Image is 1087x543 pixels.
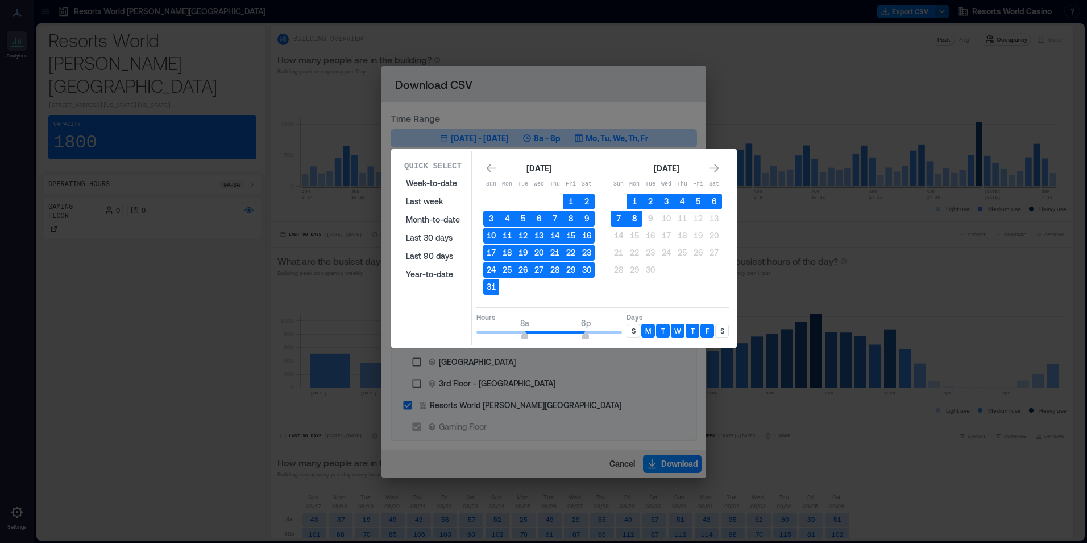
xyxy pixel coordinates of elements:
th: Saturday [579,176,595,192]
button: 5 [690,194,706,209]
th: Friday [690,176,706,192]
p: Tue [642,180,658,189]
p: Days [627,312,729,322]
p: S [720,326,724,335]
button: 21 [547,245,563,261]
button: 15 [627,228,642,244]
button: 17 [483,245,499,261]
button: Last 90 days [399,247,467,265]
button: 19 [690,228,706,244]
th: Tuesday [642,176,658,192]
p: Thu [674,180,690,189]
p: Tue [515,180,531,189]
p: Sun [483,180,499,189]
button: 30 [579,262,595,278]
button: 14 [611,228,627,244]
button: 7 [547,211,563,227]
button: 21 [611,245,627,261]
button: 10 [483,228,499,244]
button: 4 [674,194,690,209]
button: 8 [563,211,579,227]
div: [DATE] [523,162,555,175]
button: 22 [627,245,642,261]
button: Year-to-date [399,265,467,283]
button: 14 [547,228,563,244]
button: 9 [579,211,595,227]
p: Wed [531,180,547,189]
th: Wednesday [531,176,547,192]
button: 6 [531,211,547,227]
button: 6 [706,194,722,209]
button: 16 [579,228,595,244]
button: 13 [531,228,547,244]
th: Sunday [611,176,627,192]
th: Sunday [483,176,499,192]
p: W [674,326,681,335]
th: Wednesday [658,176,674,192]
button: 25 [674,245,690,261]
p: Wed [658,180,674,189]
button: 9 [642,211,658,227]
button: 22 [563,245,579,261]
button: 29 [627,262,642,278]
button: 7 [611,211,627,227]
button: 12 [690,211,706,227]
button: 1 [563,194,579,209]
div: [DATE] [650,162,682,175]
p: Quick Select [404,161,462,172]
button: 3 [483,211,499,227]
th: Monday [499,176,515,192]
button: Week-to-date [399,174,467,192]
button: 27 [706,245,722,261]
button: Last week [399,192,467,211]
span: 8a [520,318,529,328]
button: 30 [642,262,658,278]
p: Fri [690,180,706,189]
th: Tuesday [515,176,531,192]
p: Thu [547,180,563,189]
button: 24 [483,262,499,278]
p: Fri [563,180,579,189]
p: Sat [706,180,722,189]
button: Last 30 days [399,229,467,247]
button: 18 [499,245,515,261]
th: Thursday [547,176,563,192]
p: Sat [579,180,595,189]
th: Friday [563,176,579,192]
button: 3 [658,194,674,209]
button: 5 [515,211,531,227]
th: Monday [627,176,642,192]
button: 20 [706,228,722,244]
button: 25 [499,262,515,278]
span: 6p [581,318,591,328]
button: 27 [531,262,547,278]
button: 18 [674,228,690,244]
button: 29 [563,262,579,278]
button: 23 [579,245,595,261]
button: 11 [674,211,690,227]
p: T [661,326,665,335]
p: Mon [499,180,515,189]
button: 13 [706,211,722,227]
button: 24 [658,245,674,261]
button: 19 [515,245,531,261]
button: 2 [579,194,595,209]
p: S [632,326,636,335]
p: F [706,326,709,335]
button: 23 [642,245,658,261]
button: Month-to-date [399,211,467,229]
button: 8 [627,211,642,227]
p: Sun [611,180,627,189]
p: Mon [627,180,642,189]
th: Thursday [674,176,690,192]
button: 4 [499,211,515,227]
button: 12 [515,228,531,244]
button: 2 [642,194,658,209]
button: 28 [611,262,627,278]
p: M [645,326,651,335]
button: 20 [531,245,547,261]
button: 26 [515,262,531,278]
button: Go to next month [706,161,722,176]
button: Go to previous month [483,161,499,176]
button: 1 [627,194,642,209]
